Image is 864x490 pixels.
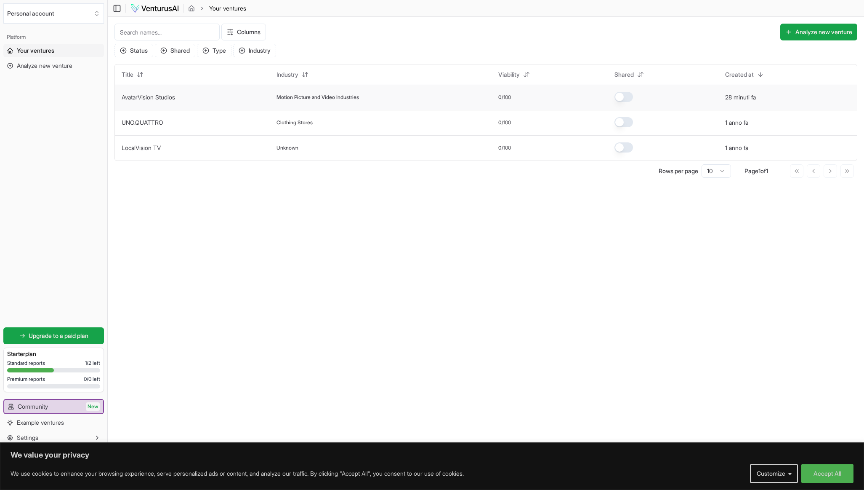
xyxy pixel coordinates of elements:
button: Shared [609,68,649,81]
button: UNO.QUATTRO [122,118,163,127]
a: UNO.QUATTRO [122,119,163,126]
span: Example ventures [17,418,64,427]
a: AvatarVision Studios [122,94,175,101]
button: 1 anno fa [725,144,748,152]
button: Select an organization [3,3,104,24]
span: Created at [725,70,754,79]
span: 0 / 0 left [84,376,100,383]
button: Created at [720,68,769,81]
span: 0 [498,119,502,126]
p: We use cookies to enhance your browsing experience, serve personalized ads or content, and analyz... [11,469,464,479]
h3: Starter plan [7,350,100,358]
span: Page [744,167,758,174]
span: /100 [502,145,511,151]
button: Industry [233,44,276,57]
button: 1 anno fa [725,118,748,127]
button: 28 minuti fa [725,93,756,102]
button: Accept All [801,464,853,483]
span: 1 [766,167,768,174]
button: Customize [750,464,798,483]
button: Shared [155,44,195,57]
span: Standard reports [7,360,45,367]
span: 0 [498,94,502,101]
span: Community [18,402,48,411]
span: Unknown [276,145,298,151]
span: Analyze new venture [17,62,72,70]
button: LocalVision TV [122,144,161,152]
span: Motion Picture and Video Industries [276,94,359,101]
button: Viability [493,68,535,81]
span: Your ventures [17,46,54,55]
p: We value your privacy [11,450,853,460]
span: Upgrade to a paid plan [29,332,88,340]
span: Clothing Stores [276,119,313,126]
span: of [760,167,766,174]
a: LocalVision TV [122,144,161,151]
a: Analyze new venture [3,59,104,72]
span: 1 [758,167,760,174]
a: Upgrade to a paid plan [3,327,104,344]
button: Title [117,68,149,81]
span: Viability [498,70,520,79]
p: Rows per page [659,167,698,175]
div: Platform [3,30,104,44]
button: Industry [271,68,314,81]
input: Search names... [114,24,220,40]
button: Status [114,44,153,57]
img: logo [130,3,179,13]
span: 1 / 2 left [85,360,100,367]
button: Settings [3,431,104,444]
a: Your ventures [3,44,104,57]
span: Title [122,70,133,79]
nav: breadcrumb [188,4,246,13]
span: Shared [614,70,634,79]
button: Type [197,44,231,57]
span: Industry [276,70,298,79]
span: /100 [502,94,511,101]
span: New [86,402,100,411]
span: Settings [17,434,38,442]
span: /100 [502,119,511,126]
a: CommunityNew [4,400,103,413]
button: Columns [221,24,266,40]
span: Your ventures [209,4,246,13]
a: Example ventures [3,416,104,429]
button: Analyze new venture [780,24,857,40]
span: Premium reports [7,376,45,383]
span: 0 [498,145,502,151]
